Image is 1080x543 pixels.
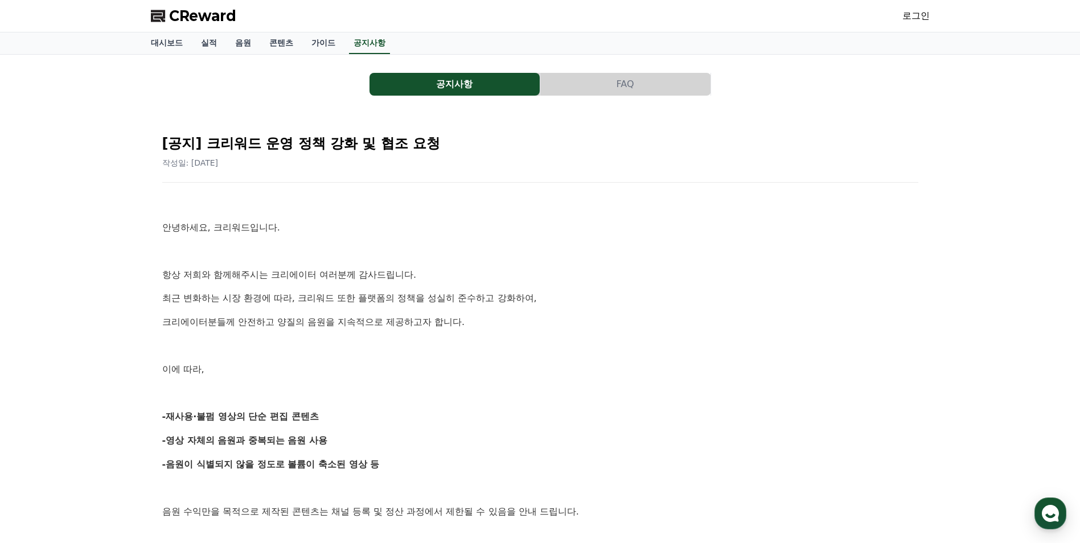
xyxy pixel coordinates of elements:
button: 공지사항 [369,73,540,96]
p: 최근 변화하는 시장 환경에 따라, 크리워드 또한 플랫폼의 정책을 성실히 준수하고 강화하여, [162,291,918,306]
span: 작성일: [DATE] [162,158,219,167]
a: 홈 [3,361,75,389]
a: 음원 [226,32,260,54]
a: 콘텐츠 [260,32,302,54]
a: 설정 [147,361,219,389]
a: 대시보드 [142,32,192,54]
a: 공지사항 [349,32,390,54]
strong: -영상 자체의 음원과 중복되는 음원 사용 [162,435,328,446]
h2: [공지] 크리워드 운영 정책 강화 및 협조 요청 [162,134,918,153]
strong: -재사용·불펌 영상의 단순 편집 콘텐츠 [162,411,319,422]
strong: -음원이 식별되지 않을 정도로 볼륨이 축소된 영상 등 [162,459,380,470]
p: 안녕하세요, 크리워드입니다. [162,220,918,235]
a: FAQ [540,73,711,96]
p: 크리에이터분들께 안전하고 양질의 음원을 지속적으로 제공하고자 합니다. [162,315,918,330]
a: 실적 [192,32,226,54]
button: FAQ [540,73,711,96]
p: 이에 따라, [162,362,918,377]
a: CReward [151,7,236,25]
span: 대화 [104,379,118,388]
p: 항상 저희와 함께해주시는 크리에이터 여러분께 감사드립니다. [162,268,918,282]
a: 로그인 [902,9,930,23]
a: 대화 [75,361,147,389]
span: 홈 [36,378,43,387]
p: 음원 수익만을 목적으로 제작된 콘텐츠는 채널 등록 및 정산 과정에서 제한될 수 있음을 안내 드립니다. [162,504,918,519]
span: CReward [169,7,236,25]
span: 설정 [176,378,190,387]
a: 가이드 [302,32,344,54]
